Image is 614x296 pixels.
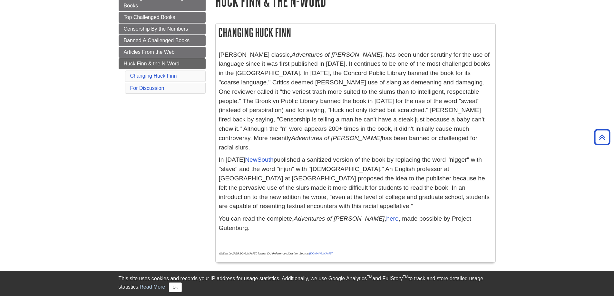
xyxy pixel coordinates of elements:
p: In [DATE] published a sanitized version of the book by replacing the word "nigger" with "slave" a... [219,155,492,211]
a: [DOMAIN_NAME] [309,252,333,255]
button: Close [169,282,181,292]
em: Adventures of [PERSON_NAME] [292,51,383,58]
em: Written by [PERSON_NAME], former DU Reference Librarian; Source: [219,252,333,255]
span: Articles From the Web [124,49,175,55]
span: Banned & Challenged Books [124,38,190,43]
p: You can read the complete, , , made possible by Project Gutenburg. [219,214,492,233]
a: Huck Finn & the N-Word [119,58,206,69]
a: here [386,215,398,222]
h2: Changing Huck Finn [216,24,495,41]
a: Back to Top [592,133,612,141]
div: This site uses cookies and records your IP address for usage statistics. Additionally, we use Goo... [119,275,496,292]
a: Censorship By the Numbers [119,24,206,34]
p: [PERSON_NAME] classic, , has been under scrutiny for the use of language since it was first publi... [219,50,492,152]
a: NewSouth [245,156,274,163]
em: Adventures of [PERSON_NAME] [291,135,382,141]
span: Censorship By the Numbers [124,26,188,32]
a: Read More [140,284,165,290]
span: Top Challenged Books [124,14,175,20]
sup: TM [367,275,372,279]
em: Adventures of [PERSON_NAME] [294,215,385,222]
a: Articles From the Web [119,47,206,58]
sup: TM [403,275,408,279]
a: For Discussion [130,85,164,91]
a: Top Challenged Books [119,12,206,23]
span: Huck Finn & the N-Word [124,61,180,66]
a: Banned & Challenged Books [119,35,206,46]
a: Changing Huck Finn [130,73,177,79]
